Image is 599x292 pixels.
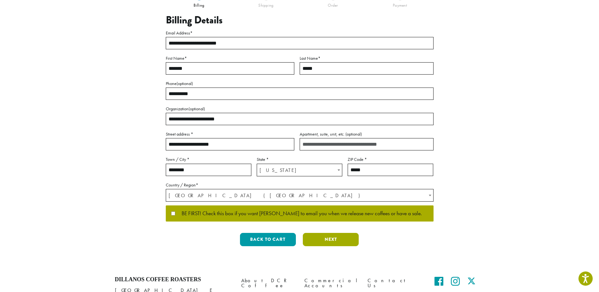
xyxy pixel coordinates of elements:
span: Country / Region [166,189,434,202]
label: Email Address [166,29,434,37]
div: Billing [166,0,233,8]
span: United States (US) [166,189,433,202]
span: (optional) [177,81,193,86]
a: Contact Us [368,276,421,290]
span: Washington [257,164,342,176]
h3: Billing Details [166,14,434,26]
label: ZIP Code [348,155,433,163]
label: Town / City [166,155,251,163]
a: Commercial Accounts [304,276,358,290]
label: Street address [166,130,294,138]
div: Shipping [233,0,300,8]
a: About DCR Coffee [241,276,295,290]
button: Next [303,233,359,246]
label: State [257,155,342,163]
div: Order [300,0,367,8]
span: State [257,164,342,176]
h4: Dillanos Coffee Roasters [115,276,232,283]
label: Last Name [300,54,434,62]
div: Payment [367,0,434,8]
span: (optional) [189,106,205,112]
span: BE FIRST! Check this box if you want [PERSON_NAME] to email you when we release new coffees or ha... [175,211,422,216]
button: Back to cart [240,233,296,246]
label: First Name [166,54,294,62]
label: Organization [166,105,434,113]
label: Apartment, suite, unit, etc. [300,130,434,138]
span: (optional) [345,131,362,137]
input: BE FIRST! Check this box if you want [PERSON_NAME] to email you when we release new coffees or ha... [171,211,175,216]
